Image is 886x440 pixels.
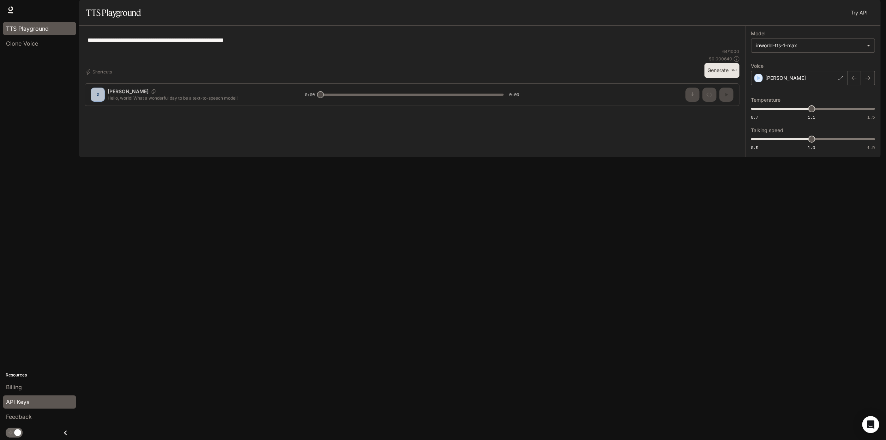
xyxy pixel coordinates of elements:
[731,69,736,73] p: ⌘⏎
[709,56,732,62] p: $ 0.000640
[751,128,783,133] p: Talking speed
[867,114,875,120] span: 1.5
[848,6,870,20] a: Try API
[85,66,115,78] button: Shortcuts
[751,64,764,69] p: Voice
[867,144,875,150] span: 1.5
[751,114,758,120] span: 0.7
[862,416,879,433] div: Open Intercom Messenger
[751,144,758,150] span: 0.5
[751,31,765,36] p: Model
[756,42,863,49] div: inworld-tts-1-max
[751,39,874,52] div: inworld-tts-1-max
[751,97,780,102] p: Temperature
[704,63,739,78] button: Generate⌘⏎
[808,144,815,150] span: 1.0
[86,6,141,20] h1: TTS Playground
[765,75,806,82] p: [PERSON_NAME]
[808,114,815,120] span: 1.1
[722,48,739,54] p: 64 / 1000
